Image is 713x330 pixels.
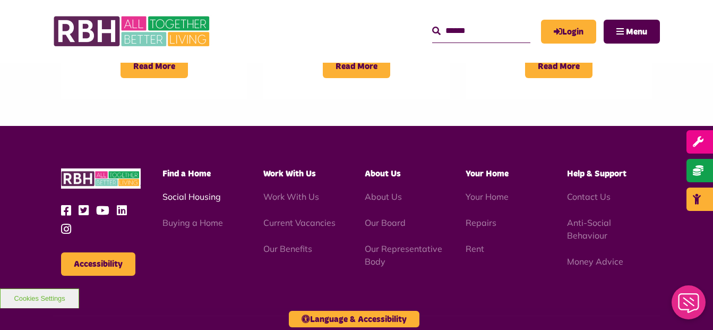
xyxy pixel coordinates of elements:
iframe: Netcall Web Assistant for live chat [665,282,713,330]
a: About Us [365,191,402,202]
button: Language & Accessibility [289,311,419,327]
span: Read More [525,55,592,78]
a: Contact Us [567,191,611,202]
a: Our Benefits [263,243,312,254]
span: Read More [323,55,390,78]
a: Rent [466,243,484,254]
a: Our Board [365,217,406,228]
a: Repairs [466,217,496,228]
a: Money Advice [567,256,623,267]
input: Search [432,20,530,43]
a: Our Representative Body [365,243,442,267]
a: Your Home [466,191,509,202]
span: About Us [365,170,401,178]
span: Menu [626,28,647,36]
a: MyRBH [541,20,596,44]
a: Work With Us [263,191,319,202]
img: RBH [53,11,212,52]
img: RBH [61,168,141,189]
a: Buying a Home [162,217,223,228]
span: Help & Support [567,170,626,178]
span: Read More [121,55,188,78]
button: Navigation [604,20,660,44]
span: Find a Home [162,170,211,178]
span: Your Home [466,170,509,178]
a: Anti-Social Behaviour [567,217,611,241]
button: Accessibility [61,252,135,276]
a: Social Housing - open in a new tab [162,191,221,202]
a: Current Vacancies [263,217,336,228]
span: Work With Us [263,170,316,178]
